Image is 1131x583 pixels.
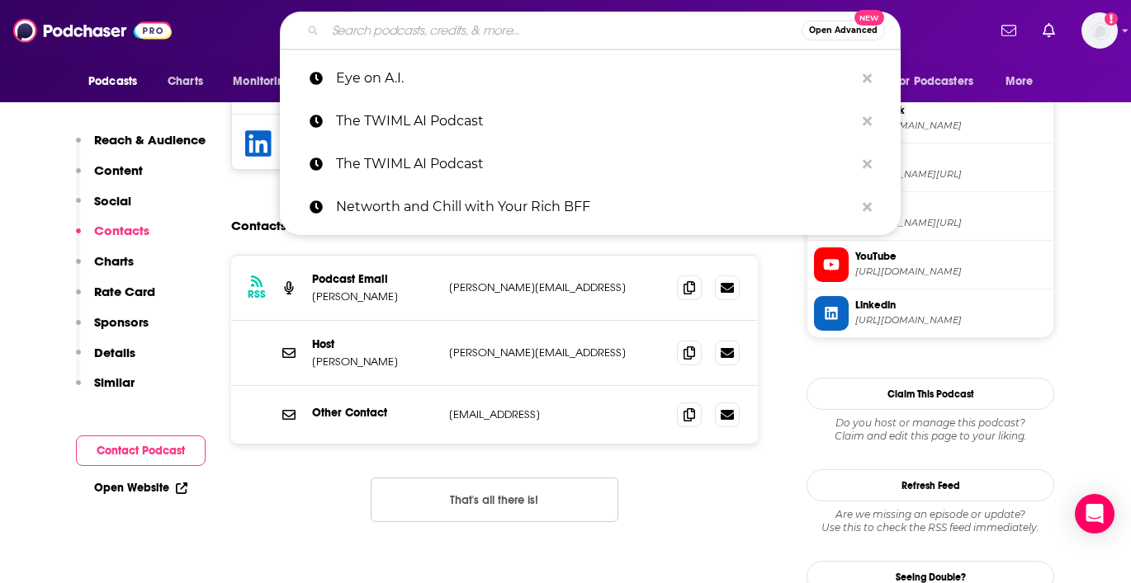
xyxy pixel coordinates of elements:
[221,66,313,97] button: open menu
[807,508,1054,534] div: Are we missing an episode or update? Use this to check the RSS feed immediately.
[280,100,901,143] a: The TWIML AI Podcast
[233,70,291,93] span: Monitoring
[94,345,135,360] p: Details
[336,100,854,143] p: The TWIML AI Podcast
[1105,12,1118,26] svg: Add a profile image
[855,200,1047,215] span: TikTok
[76,345,135,375] button: Details
[855,152,1047,167] span: X/Twitter
[449,407,664,421] p: [EMAIL_ADDRESS]
[312,289,436,303] p: [PERSON_NAME]
[76,162,143,193] button: Content
[76,435,206,466] button: Contact Podcast
[855,120,1047,132] span: https://www.facebook.com/EyeOnAINews
[76,284,155,314] button: Rate Card
[809,26,878,35] span: Open Advanced
[371,477,618,522] button: Nothing here.
[280,186,901,228] a: Networth and Chill with Your Rich BFF
[280,143,901,186] a: The TWIML AI Podcast
[854,10,884,26] span: New
[336,57,854,100] p: Eye on A.I.
[76,132,206,162] button: Reach & Audience
[94,132,206,148] p: Reach & Audience
[855,168,1047,181] span: twitter.com/EyeOn_AI
[1081,12,1118,49] button: Show profile menu
[855,103,1047,118] span: Facebook
[157,66,213,97] a: Charts
[248,288,266,301] h3: RSS
[94,374,135,390] p: Similar
[312,406,436,420] p: Other Contact
[449,346,664,360] p: [PERSON_NAME][EMAIL_ADDRESS]
[13,15,172,46] img: Podchaser - Follow, Share and Rate Podcasts
[807,378,1054,410] button: Claim This Podcast
[814,150,1047,185] a: X/Twitter[DOMAIN_NAME][URL]
[883,66,997,97] button: open menu
[814,101,1047,136] a: Facebook[URL][DOMAIN_NAME]
[76,374,135,405] button: Similar
[88,70,137,93] span: Podcasts
[855,217,1047,229] span: tiktok.com/@eye_on_ai
[855,266,1047,278] span: https://www.youtube.com/@eyeonai3425
[449,280,664,294] p: [PERSON_NAME][EMAIL_ADDRESS]
[168,70,203,93] span: Charts
[94,162,143,178] p: Content
[1036,16,1062,45] a: Show notifications dropdown
[231,210,286,242] h2: Contacts
[807,416,1054,443] div: Claim and edit this page to your liking.
[325,17,802,44] input: Search podcasts, credits, & more...
[94,284,155,299] p: Rate Card
[855,298,1047,313] span: Linkedin
[807,416,1054,430] span: Do you host or manage this podcast?
[814,296,1047,331] a: Linkedin[URL][DOMAIN_NAME]
[807,469,1054,501] button: Refresh Feed
[855,249,1047,264] span: YouTube
[855,314,1047,327] span: https://www.linkedin.com/company/eyeon-ai/
[94,223,149,238] p: Contacts
[995,16,1023,45] a: Show notifications dropdown
[814,199,1047,233] a: TikTok[DOMAIN_NAME][URL]
[76,193,131,223] button: Social
[312,337,436,351] p: Host
[312,272,436,286] p: Podcast Email
[1006,70,1034,93] span: More
[76,314,149,345] button: Sponsors
[336,186,854,228] p: Networth and Chill with Your Rich BFF
[280,12,901,49] div: Search podcasts, credits, & more...
[336,143,854,186] p: The TWIML AI Podcast
[94,314,149,330] p: Sponsors
[76,253,134,284] button: Charts
[894,70,973,93] span: For Podcasters
[1081,12,1118,49] img: User Profile
[94,193,131,209] p: Social
[994,66,1054,97] button: open menu
[94,481,187,495] a: Open Website
[76,223,149,253] button: Contacts
[94,253,134,269] p: Charts
[802,21,885,40] button: Open AdvancedNew
[312,355,436,369] p: [PERSON_NAME]
[814,247,1047,282] a: YouTube[URL][DOMAIN_NAME]
[77,66,159,97] button: open menu
[280,57,901,100] a: Eye on A.I.
[1075,494,1114,534] div: Open Intercom Messenger
[1081,12,1118,49] span: Logged in as addi44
